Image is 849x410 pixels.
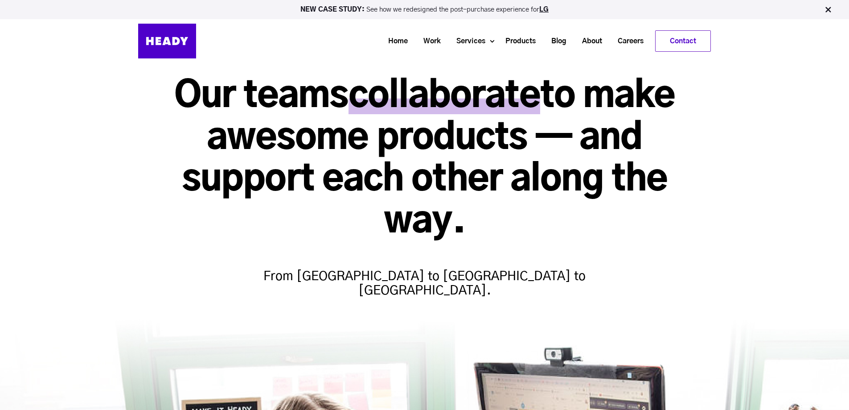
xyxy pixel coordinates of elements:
a: Careers [607,33,648,50]
div: Navigation Menu [205,30,711,52]
a: Services [445,33,490,50]
a: Home [377,33,412,50]
a: Work [412,33,445,50]
strong: NEW CASE STUDY: [300,6,366,13]
a: About [571,33,607,50]
h1: Our teams to make awesome products — and support each other along the way. [138,76,711,243]
a: Products [494,33,540,50]
img: Heady_Logo_Web-01 (1) [138,24,196,58]
a: Contact [656,31,710,51]
p: See how we redesigned the post-purchase experience for [4,6,845,13]
a: Blog [540,33,571,50]
img: Close Bar [824,5,833,14]
span: collaborate [349,79,540,114]
a: LG [539,6,549,13]
h4: From [GEOGRAPHIC_DATA] to [GEOGRAPHIC_DATA] to [GEOGRAPHIC_DATA]. [251,252,599,298]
